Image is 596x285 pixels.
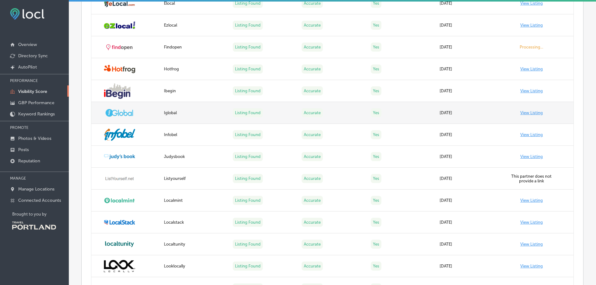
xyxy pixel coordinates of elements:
[520,132,543,137] a: View Listing
[520,45,543,49] label: Processing...
[104,241,135,247] img: localtunity.png
[233,130,263,139] label: Listing Found
[520,242,543,247] a: View Listing
[436,255,505,277] td: [DATE]
[371,152,381,161] label: Yes
[436,80,505,102] td: [DATE]
[18,158,40,164] p: Reputation
[302,196,323,205] label: Accurate
[18,147,29,152] p: Posts
[104,83,130,99] img: ibegin.png
[302,130,323,139] label: Accurate
[233,21,263,30] label: Listing Found
[302,152,323,161] label: Accurate
[164,154,225,159] div: Judysbook
[104,175,135,182] img: listyourself.png
[104,21,135,30] img: ezlocal.png
[18,136,51,141] p: Photos & Videos
[104,64,135,74] img: hotfrog.png
[18,64,37,70] p: AutoPilot
[302,262,323,271] label: Accurate
[104,153,135,160] img: judysbook.png
[233,152,263,161] label: Listing Found
[104,108,135,118] img: iglobal.png
[18,186,54,192] p: Manage Locations
[520,67,543,71] a: View Listing
[520,220,543,225] a: View Listing
[164,67,225,71] div: Hotfrog
[233,43,263,52] label: Listing Found
[520,89,543,93] a: View Listing
[164,220,225,225] div: Localstack
[371,86,381,95] label: Yes
[520,23,543,28] a: View Listing
[371,196,381,205] label: Yes
[520,154,543,159] a: View Listing
[371,43,381,52] label: Yes
[302,174,323,183] label: Accurate
[371,262,381,271] label: Yes
[18,89,47,94] p: Visibility Score
[233,108,263,117] label: Listing Found
[371,130,381,139] label: Yes
[436,58,505,80] td: [DATE]
[164,23,225,28] div: Ezlocal
[436,146,505,168] td: [DATE]
[302,21,323,30] label: Accurate
[371,174,381,183] label: Yes
[302,240,323,249] label: Accurate
[302,64,323,74] label: Accurate
[371,240,381,249] label: Yes
[164,176,225,181] div: Listyourself
[302,218,323,227] label: Accurate
[520,198,543,203] a: View Listing
[18,42,37,47] p: Overview
[520,1,543,6] a: View Listing
[104,128,135,141] img: infobel.png
[436,14,505,36] td: [DATE]
[104,260,135,272] img: looklocally.png
[233,64,263,74] label: Listing Found
[436,102,505,124] td: [DATE]
[371,64,381,74] label: Yes
[233,86,263,95] label: Listing Found
[520,110,543,115] a: View Listing
[520,264,543,268] a: View Listing
[436,168,505,190] td: [DATE]
[302,43,323,52] label: Accurate
[164,89,225,93] div: Ibegin
[302,108,323,117] label: Accurate
[104,197,135,204] img: localmint.png
[233,240,263,249] label: Listing Found
[511,174,552,183] label: This partner does not provide a link
[233,262,263,271] label: Listing Found
[164,45,225,49] div: Findopen
[436,211,505,233] td: [DATE]
[18,198,61,203] p: Connected Accounts
[164,1,225,6] div: Elocal
[12,221,56,230] img: Travel Portland
[233,196,263,205] label: Listing Found
[164,242,225,247] div: Localtunity
[104,218,135,226] img: localstack.png
[302,86,323,95] label: Accurate
[233,174,263,183] label: Listing Found
[18,53,48,59] p: Directory Sync
[104,43,135,52] img: findopen.png
[12,212,69,216] p: Brought to you by
[164,264,225,268] div: Looklocally
[436,36,505,58] td: [DATE]
[436,190,505,211] td: [DATE]
[371,21,381,30] label: Yes
[436,233,505,255] td: [DATE]
[18,111,55,117] p: Keyword Rankings
[371,218,381,227] label: Yes
[436,124,505,146] td: [DATE]
[18,100,54,105] p: GBP Performance
[233,218,263,227] label: Listing Found
[371,108,381,117] label: Yes
[10,8,44,20] img: fda3e92497d09a02dc62c9cd864e3231.png
[164,132,225,137] div: Infobel
[164,110,225,115] div: Iglobal
[164,198,225,203] div: Localmint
